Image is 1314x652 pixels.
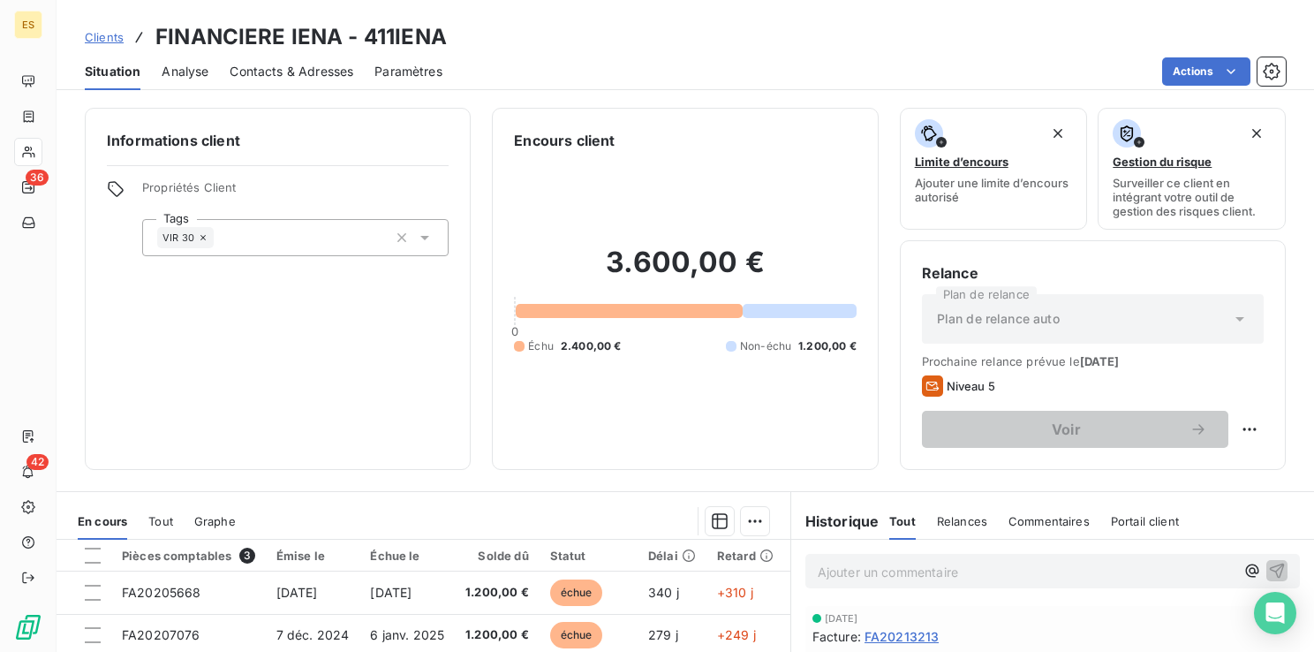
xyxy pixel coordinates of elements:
[465,549,529,563] div: Solde dû
[717,585,753,600] span: +310 j
[550,549,627,563] div: Statut
[276,549,350,563] div: Émise le
[85,63,140,80] span: Situation
[230,63,353,80] span: Contacts & Adresses
[465,626,529,644] span: 1.200,00 €
[528,338,554,354] span: Échu
[943,422,1189,436] span: Voir
[915,176,1073,204] span: Ajouter une limite d’encours autorisé
[1111,514,1179,528] span: Portail client
[648,585,679,600] span: 340 j
[14,613,42,641] img: Logo LeanPay
[550,580,603,606] span: échue
[922,411,1228,448] button: Voir
[900,108,1088,230] button: Limite d’encoursAjouter une limite d’encours autorisé
[1113,176,1271,218] span: Surveiller ce client en intégrant votre outil de gestion des risques client.
[915,155,1008,169] span: Limite d’encours
[511,324,518,338] span: 0
[78,514,127,528] span: En cours
[370,627,444,642] span: 6 janv. 2025
[937,514,987,528] span: Relances
[865,627,940,646] span: FA20213213
[812,627,861,646] span: Facture :
[922,354,1264,368] span: Prochaine relance prévue le
[1113,155,1212,169] span: Gestion du risque
[374,63,442,80] span: Paramètres
[1254,592,1296,634] div: Open Intercom Messenger
[142,180,449,205] span: Propriétés Client
[239,548,255,564] span: 3
[1008,514,1090,528] span: Commentaires
[122,627,200,642] span: FA20207076
[85,30,124,44] span: Clients
[370,549,444,563] div: Échue le
[514,130,615,151] h6: Encours client
[162,63,208,80] span: Analyse
[155,21,447,53] h3: FINANCIERE IENA - 411IENA
[465,584,529,602] span: 1.200,00 €
[276,585,318,600] span: [DATE]
[122,548,255,564] div: Pièces comptables
[740,338,791,354] span: Non-échu
[85,28,124,46] a: Clients
[26,454,49,470] span: 42
[561,338,622,354] span: 2.400,00 €
[107,130,449,151] h6: Informations client
[1080,354,1120,368] span: [DATE]
[148,514,173,528] span: Tout
[825,613,858,624] span: [DATE]
[162,232,194,243] span: VIR 30
[214,230,228,246] input: Ajouter une valeur
[194,514,236,528] span: Graphe
[717,549,774,563] div: Retard
[889,514,916,528] span: Tout
[1162,57,1250,86] button: Actions
[14,11,42,39] div: ES
[648,549,696,563] div: Délai
[937,310,1060,328] span: Plan de relance auto
[514,245,856,298] h2: 3.600,00 €
[122,585,201,600] span: FA20205668
[550,622,603,648] span: échue
[276,627,350,642] span: 7 déc. 2024
[1098,108,1286,230] button: Gestion du risqueSurveiller ce client en intégrant votre outil de gestion des risques client.
[798,338,857,354] span: 1.200,00 €
[717,627,756,642] span: +249 j
[947,379,995,393] span: Niveau 5
[370,585,412,600] span: [DATE]
[922,262,1264,284] h6: Relance
[26,170,49,186] span: 36
[648,627,678,642] span: 279 j
[791,511,880,532] h6: Historique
